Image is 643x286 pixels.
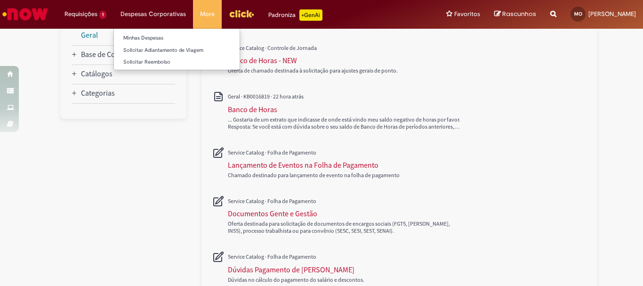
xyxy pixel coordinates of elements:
p: +GenAi [299,9,322,21]
div: Padroniza [268,9,322,21]
img: click_logo_yellow_360x200.png [229,7,254,21]
span: [PERSON_NAME] [588,10,636,18]
img: ServiceNow [1,5,49,24]
a: Minhas Despesas [114,33,240,43]
span: Rascunhos [502,9,536,18]
a: Rascunhos [494,10,536,19]
span: Despesas Corporativas [121,9,186,19]
span: MO [574,11,582,17]
span: Favoritos [454,9,480,19]
span: 1 [99,11,106,19]
a: Solicitar Adiantamento de Viagem [114,45,240,56]
span: Requisições [64,9,97,19]
a: Solicitar Reembolso [114,57,240,67]
span: More [200,9,215,19]
ul: Despesas Corporativas [113,28,240,70]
